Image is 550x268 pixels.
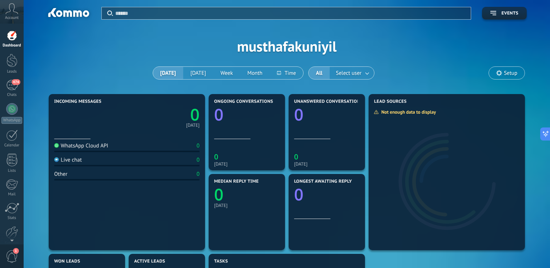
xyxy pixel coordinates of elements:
button: [DATE] [183,67,213,79]
div: 0 [197,157,200,163]
span: Tasks [214,259,228,264]
div: Chats [1,93,23,97]
div: Dashboard [1,43,23,48]
button: Time [270,67,303,79]
div: [DATE] [214,161,280,167]
img: Live chat [54,157,59,162]
span: Active leads [134,259,165,264]
span: Won leads [54,259,80,264]
div: Leads [1,69,23,74]
div: Mail [1,192,23,197]
span: Median reply time [214,179,259,184]
span: 1 [13,248,19,254]
text: 0 [214,183,224,206]
text: 0 [294,103,304,126]
text: 0 [214,152,218,162]
button: Events [482,7,527,20]
span: Setup [504,70,517,76]
span: Incoming messages [54,99,101,104]
button: [DATE] [153,67,183,79]
div: Lists [1,168,23,173]
text: 0 [294,183,304,206]
button: Week [213,67,240,79]
div: [DATE] [294,161,360,167]
div: [DATE] [186,123,200,127]
span: Lead Sources [374,99,406,104]
span: Ongoing conversations [214,99,273,104]
span: Unanswered conversations [294,99,363,104]
div: Not enough data to display [374,109,441,115]
div: [DATE] [214,203,280,208]
button: All [309,67,330,79]
span: Longest awaiting reply [294,179,352,184]
div: Other [54,171,67,178]
text: 0 [214,103,224,126]
img: WhatsApp Cloud API [54,143,59,148]
div: Calendar [1,143,23,148]
div: 0 [197,142,200,149]
span: Events [502,11,518,16]
span: 474 [12,79,20,85]
div: WhatsApp Cloud API [54,142,108,149]
text: 0 [190,103,200,126]
a: 0 [127,103,200,126]
button: Month [240,67,270,79]
div: WhatsApp [1,117,22,124]
div: Live chat [54,157,82,163]
text: 0 [294,152,298,162]
div: Stats [1,216,23,220]
span: Select user [334,68,363,78]
button: Select user [330,67,374,79]
span: Account [5,16,19,20]
div: 0 [197,171,200,178]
